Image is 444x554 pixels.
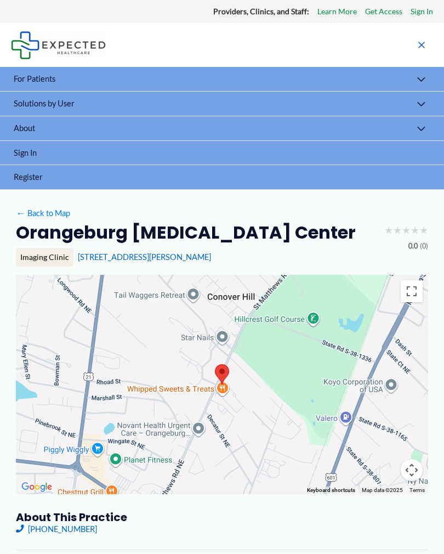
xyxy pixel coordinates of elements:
span: (0) [420,240,428,253]
button: Map camera controls [401,459,423,481]
span: ★ [393,221,402,240]
span: ★ [384,221,393,240]
span: ★ [402,221,411,240]
h3: About this practice [16,510,428,524]
span: For Patients [14,74,55,83]
span: Solutions by User [14,99,75,108]
span: ★ [419,221,428,240]
span: Register [14,172,43,182]
a: Sign In [411,4,433,19]
img: Google [19,480,55,494]
img: Expected Healthcare Logo - side, dark font, small [11,31,106,59]
span: About [14,123,35,133]
span: ← [16,208,26,218]
a: Open this area in Google Maps (opens a new window) [19,480,55,494]
a: Learn More [317,4,357,19]
span: ★ [411,221,419,240]
span: 0.0 [408,240,418,253]
h2: Orangeburg [MEDICAL_DATA] Center [16,221,356,244]
a: Get Access [365,4,402,19]
span: Sign In [14,148,37,157]
button: Toggle menu [409,67,433,93]
span: Map data ©2025 [362,487,403,493]
a: [PHONE_NUMBER] [16,524,97,534]
a: ←Back to Map [16,206,70,221]
button: Keyboard shortcuts [307,487,355,494]
button: Main menu toggle [410,33,433,56]
a: [STREET_ADDRESS][PERSON_NAME] [78,252,211,262]
a: Terms (opens in new tab) [409,487,425,493]
button: Toggle fullscreen view [401,280,423,302]
div: Imaging Clinic [16,248,73,267]
button: Toggle menu [409,116,433,143]
strong: Providers, Clinics, and Staff: [213,7,309,16]
button: Toggle menu [409,92,433,118]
